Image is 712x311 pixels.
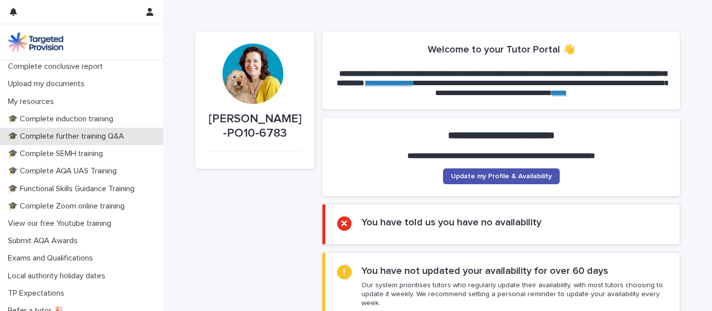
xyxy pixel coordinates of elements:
[207,112,303,141] p: [PERSON_NAME]-PO10-6783
[4,166,125,176] p: 🎓 Complete AQA UAS Training
[451,173,552,180] span: Update my Profile & Availability
[4,97,62,106] p: My resources
[4,184,142,194] p: 🎓 Functional Skills Guidance Training
[361,281,667,308] p: Our system prioritises tutors who regularly update their availability, with most tutors choosing ...
[361,265,608,277] h2: You have not updated your availability for over 60 days
[4,254,101,263] p: Exams and Qualifications
[428,44,575,55] h2: Welcome to your Tutor Portal 👋
[4,236,86,246] p: Submit AQA Awards
[4,114,121,124] p: 🎓 Complete induction training
[8,32,63,52] img: M5nRWzHhSzIhMunXDL62
[4,271,113,281] p: Local authority holiday dates
[4,132,132,141] p: 🎓 Complete further training Q&A
[4,149,111,158] p: 🎓 Complete SEMH training
[4,79,92,89] p: Upload my documents
[4,62,111,71] p: Complete conclusive report
[4,219,119,228] p: View our free Youtube training
[443,168,560,184] a: Update my Profile & Availability
[4,289,72,298] p: TP Expectations
[4,202,133,211] p: 🎓 Complete Zoom online training
[361,216,541,228] h2: You have told us you have no availability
